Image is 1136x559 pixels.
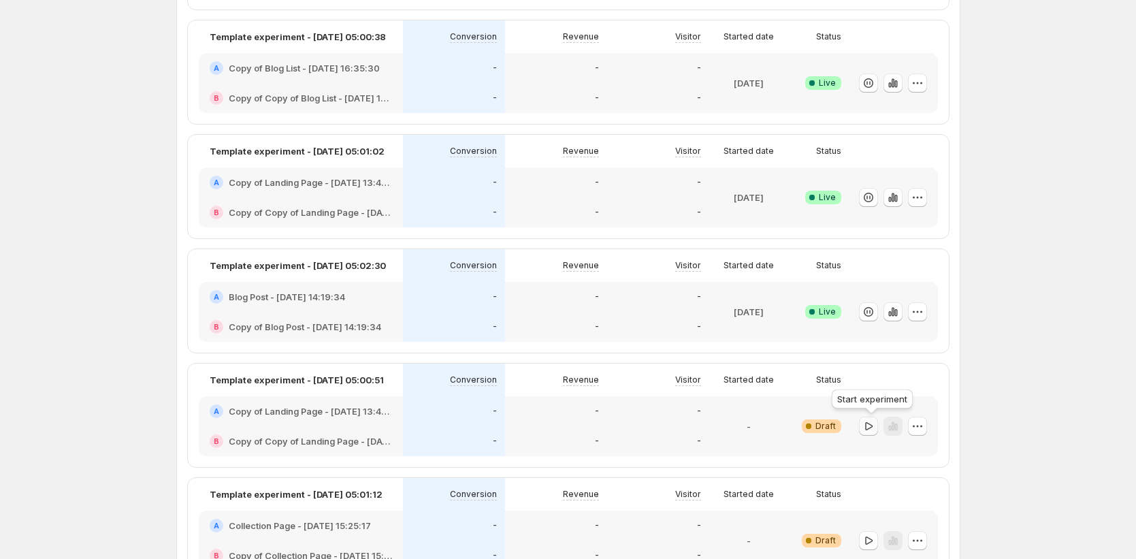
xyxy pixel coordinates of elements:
p: - [697,207,701,218]
p: Conversion [450,146,497,157]
span: Live [819,306,836,317]
p: Template experiment - [DATE] 05:02:30 [210,259,386,272]
p: Started date [724,489,774,500]
p: - [697,63,701,74]
p: [DATE] [734,305,764,319]
p: Conversion [450,260,497,271]
span: Draft [815,535,836,546]
p: - [697,93,701,103]
p: Started date [724,146,774,157]
p: - [493,63,497,74]
h2: B [214,208,219,217]
p: Started date [724,374,774,385]
p: - [697,406,701,417]
p: Template experiment - [DATE] 05:00:51 [210,373,384,387]
p: - [595,207,599,218]
p: - [493,93,497,103]
p: - [493,291,497,302]
h2: Copy of Landing Page - [DATE] 13:42:00 [229,404,392,418]
p: Revenue [563,146,599,157]
p: Status [816,374,841,385]
p: - [493,406,497,417]
p: Status [816,489,841,500]
p: Visitor [675,260,701,271]
h2: A [214,522,219,530]
p: - [493,207,497,218]
p: - [697,291,701,302]
p: Revenue [563,374,599,385]
p: Template experiment - [DATE] 05:01:02 [210,144,385,158]
p: Visitor [675,374,701,385]
p: Template experiment - [DATE] 05:00:38 [210,30,386,44]
h2: Copy of Copy of Blog List - [DATE] 16:35:30 [229,91,392,105]
p: [DATE] [734,76,764,90]
p: - [595,520,599,531]
h2: Copy of Copy of Landing Page - [DATE] 13:42:00 [229,206,392,219]
p: Conversion [450,374,497,385]
p: Status [816,31,841,42]
h2: Copy of Copy of Landing Page - [DATE] 13:42:00 [229,434,392,448]
p: - [493,436,497,447]
h2: Copy of Landing Page - [DATE] 13:42:00 [229,176,392,189]
h2: B [214,437,219,445]
p: - [595,406,599,417]
p: - [697,436,701,447]
p: - [493,321,497,332]
h2: Copy of Blog List - [DATE] 16:35:30 [229,61,380,75]
p: - [697,177,701,188]
p: Revenue [563,31,599,42]
h2: B [214,94,219,102]
p: - [595,436,599,447]
h2: A [214,64,219,72]
p: Visitor [675,146,701,157]
p: [DATE] [734,191,764,204]
p: - [595,177,599,188]
p: Conversion [450,489,497,500]
p: - [493,177,497,188]
p: - [595,291,599,302]
p: Visitor [675,31,701,42]
p: - [697,321,701,332]
p: Visitor [675,489,701,500]
h2: Copy of Blog Post - [DATE] 14:19:34 [229,320,381,334]
p: Started date [724,31,774,42]
p: Status [816,146,841,157]
h2: A [214,407,219,415]
p: Revenue [563,260,599,271]
p: Status [816,260,841,271]
p: Started date [724,260,774,271]
h2: A [214,178,219,187]
h2: A [214,293,219,301]
span: Live [819,78,836,89]
p: Template experiment - [DATE] 05:01:12 [210,488,383,501]
p: Conversion [450,31,497,42]
h2: Collection Page - [DATE] 15:25:17 [229,519,371,532]
p: - [595,63,599,74]
p: Revenue [563,489,599,500]
span: Draft [815,421,836,432]
h2: Blog Post - [DATE] 14:19:34 [229,290,345,304]
p: - [595,321,599,332]
p: - [747,419,751,433]
p: - [747,534,751,547]
span: Live [819,192,836,203]
h2: B [214,323,219,331]
p: - [493,520,497,531]
p: - [595,93,599,103]
p: - [697,520,701,531]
